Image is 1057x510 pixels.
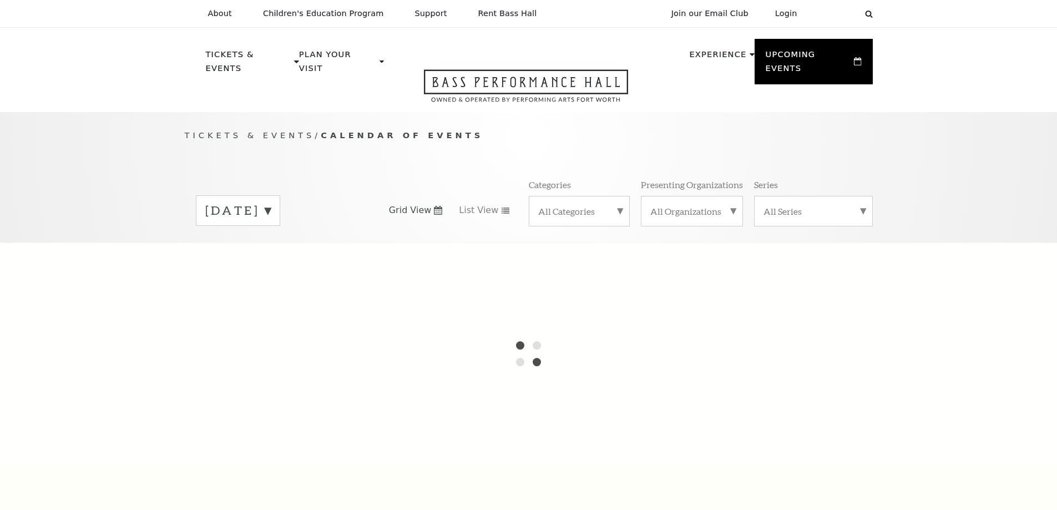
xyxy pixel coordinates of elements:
[538,205,620,217] label: All Categories
[763,205,863,217] label: All Series
[754,179,778,190] p: Series
[185,129,873,143] p: /
[766,48,852,82] p: Upcoming Events
[650,205,734,217] label: All Organizations
[208,9,232,18] p: About
[299,48,377,82] p: Plan Your Visit
[205,202,271,219] label: [DATE]
[389,204,432,216] span: Grid View
[689,48,746,68] p: Experience
[641,179,743,190] p: Presenting Organizations
[185,130,315,140] span: Tickets & Events
[478,9,537,18] p: Rent Bass Hall
[263,9,384,18] p: Children's Education Program
[529,179,571,190] p: Categories
[415,9,447,18] p: Support
[206,48,292,82] p: Tickets & Events
[321,130,483,140] span: Calendar of Events
[815,8,854,19] select: Select:
[459,204,498,216] span: List View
